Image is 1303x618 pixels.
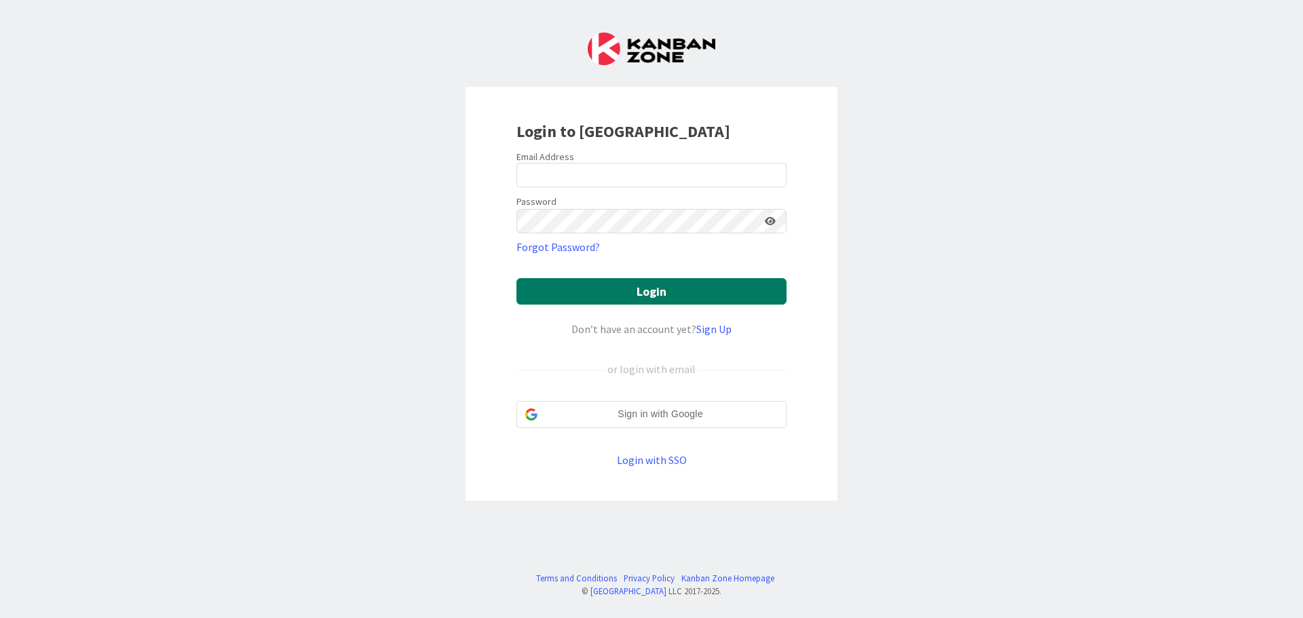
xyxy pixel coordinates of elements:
[516,278,787,305] button: Login
[516,239,600,255] a: Forgot Password?
[624,572,675,585] a: Privacy Policy
[681,572,774,585] a: Kanban Zone Homepage
[516,195,556,209] label: Password
[604,361,699,377] div: or login with email
[617,453,687,467] a: Login with SSO
[590,585,666,596] a: [GEOGRAPHIC_DATA]
[516,401,787,428] div: Sign in with Google
[516,321,787,337] div: Don’t have an account yet?
[516,121,730,142] b: Login to [GEOGRAPHIC_DATA]
[536,572,617,585] a: Terms and Conditions
[588,33,715,65] img: Kanban Zone
[543,407,778,421] span: Sign in with Google
[696,322,732,336] a: Sign Up
[529,585,774,598] div: © LLC 2017- 2025 .
[516,151,574,163] label: Email Address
